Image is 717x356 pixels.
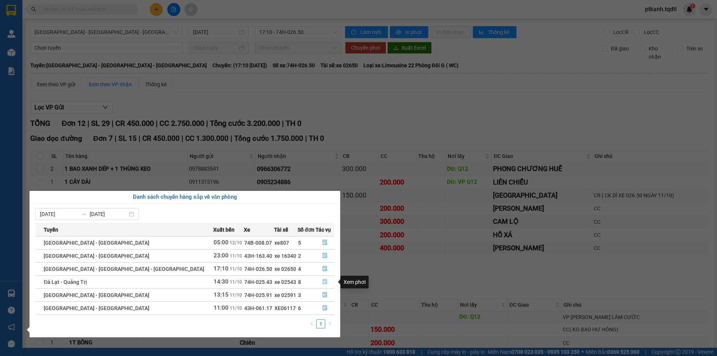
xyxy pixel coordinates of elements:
[274,239,297,247] div: xe807
[28,49,32,58] span: 0
[57,11,124,19] span: [GEOGRAPHIC_DATA]
[317,320,325,328] a: 1
[230,279,242,285] span: 11/10
[274,291,297,299] div: xe 02591
[244,266,272,272] span: 74H-026.50
[274,252,297,260] div: xe 16340
[19,40,30,48] span: CC:
[322,292,328,298] span: file-done
[14,25,28,34] span: ÁNH
[3,8,56,24] p: Gửi:
[214,239,229,246] span: 05:00
[244,292,272,298] span: 74H-025.91
[44,305,149,311] span: [GEOGRAPHIC_DATA] - [GEOGRAPHIC_DATA]
[307,319,316,328] li: Previous Page
[213,226,235,234] span: Xuất bến
[328,321,332,326] span: right
[298,240,301,246] span: 5
[15,40,19,48] span: 0
[35,193,334,202] div: Danh sách chuyến hàng sắp về văn phòng
[214,291,229,298] span: 13:15
[90,210,127,218] input: Đến ngày
[298,292,301,298] span: 3
[57,30,71,37] span: Giao:
[57,4,124,19] p: Nhận:
[3,26,28,33] span: Lấy:
[298,279,301,285] span: 8
[307,319,316,328] button: left
[44,292,149,298] span: [GEOGRAPHIC_DATA] - [GEOGRAPHIC_DATA]
[214,278,229,285] span: 14:30
[32,40,58,48] span: 150.000
[298,226,314,234] span: Số đơn
[44,226,58,234] span: Tuyến
[298,305,301,311] span: 6
[298,253,301,259] span: 2
[244,279,272,285] span: 74H-025.43
[230,306,242,311] span: 11/10
[44,279,87,285] span: Đà Lạt - Quảng Trị
[322,279,328,285] span: file-done
[316,319,325,328] li: 1
[244,240,272,246] span: 74B-008.07
[316,289,334,301] button: file-done
[322,253,328,259] span: file-done
[322,305,328,311] span: file-done
[274,265,297,273] div: xe 02650
[230,266,242,272] span: 11/10
[214,265,229,272] span: 17:10
[316,263,334,275] button: file-done
[81,211,87,217] span: swap-right
[316,276,334,288] button: file-done
[244,226,250,234] span: Xe
[316,302,334,314] button: file-done
[274,226,288,234] span: Tài xế
[214,304,229,311] span: 11:00
[44,266,204,272] span: [GEOGRAPHIC_DATA] - [GEOGRAPHIC_DATA] - [GEOGRAPHIC_DATA]
[298,266,301,272] span: 4
[40,210,78,218] input: Từ ngày
[81,211,87,217] span: to
[325,319,334,328] li: Next Page
[274,304,297,312] div: XE06117
[322,240,328,246] span: file-done
[244,305,272,311] span: 43H-061.17
[310,321,314,326] span: left
[2,49,26,58] span: Thu hộ:
[341,276,369,288] div: Xem phơi
[316,237,334,249] button: file-done
[316,226,331,234] span: Tác vụ
[274,278,297,286] div: xe 02543
[57,21,98,29] span: 0945718176
[316,250,334,262] button: file-done
[214,252,229,259] span: 23:00
[3,8,56,24] span: VP 330 [PERSON_NAME]
[44,240,149,246] span: [GEOGRAPHIC_DATA] - [GEOGRAPHIC_DATA]
[230,292,242,298] span: 11/10
[244,253,272,259] span: 43H-163.40
[230,240,242,245] span: 12/10
[325,319,334,328] button: right
[230,253,242,259] span: 11/10
[322,266,328,272] span: file-done
[2,40,13,48] span: CR:
[44,253,149,259] span: [GEOGRAPHIC_DATA] - [GEOGRAPHIC_DATA]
